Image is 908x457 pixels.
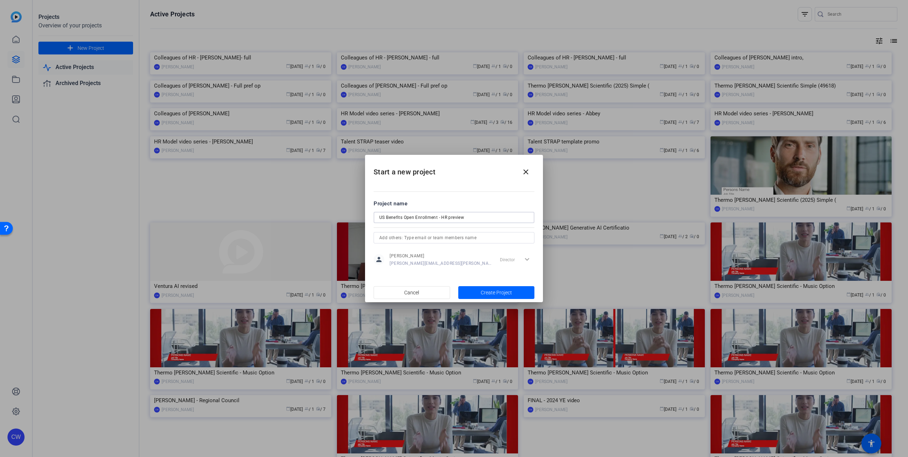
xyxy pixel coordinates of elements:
[365,155,543,184] h2: Start a new project
[374,286,450,299] button: Cancel
[404,286,419,299] span: Cancel
[379,233,529,242] input: Add others: Type email or team members name
[481,289,512,296] span: Create Project
[458,286,535,299] button: Create Project
[379,213,529,222] input: Enter Project Name
[390,253,492,259] span: [PERSON_NAME]
[374,254,384,265] mat-icon: person
[390,261,492,266] span: [PERSON_NAME][EMAIL_ADDRESS][PERSON_NAME][DOMAIN_NAME]
[522,168,530,176] mat-icon: close
[374,200,534,208] div: Project name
